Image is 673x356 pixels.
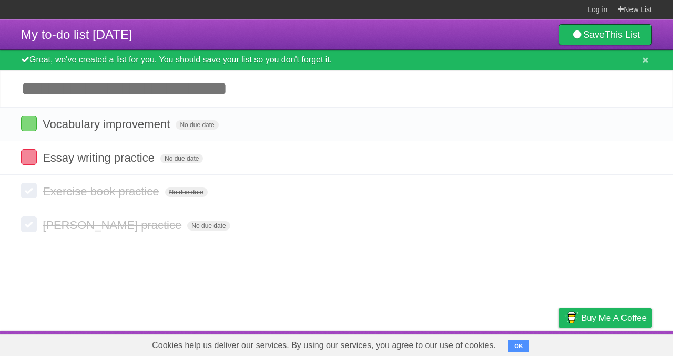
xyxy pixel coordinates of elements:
[21,216,37,232] label: Done
[559,24,652,45] a: SaveThis List
[160,154,203,163] span: No due date
[21,149,37,165] label: Done
[559,308,652,328] a: Buy me a coffee
[419,333,441,353] a: About
[165,187,208,197] span: No due date
[454,333,496,353] a: Developers
[21,183,37,198] label: Done
[141,335,506,356] span: Cookies help us deliver our services. By using our services, you agree to our use of cookies.
[508,340,529,352] button: OK
[605,29,640,40] b: This List
[564,309,578,327] img: Buy me a coffee
[187,221,230,231] span: No due date
[586,333,652,353] a: Suggest a feature
[581,309,647,327] span: Buy me a coffee
[509,333,533,353] a: Terms
[21,116,37,131] label: Done
[545,333,573,353] a: Privacy
[43,185,161,198] span: Exercise book practice
[21,27,132,41] span: My to-do list [DATE]
[176,120,218,130] span: No due date
[43,151,157,164] span: Essay writing practice
[43,218,184,232] span: [PERSON_NAME] practice
[43,118,172,131] span: Vocabulary improvement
